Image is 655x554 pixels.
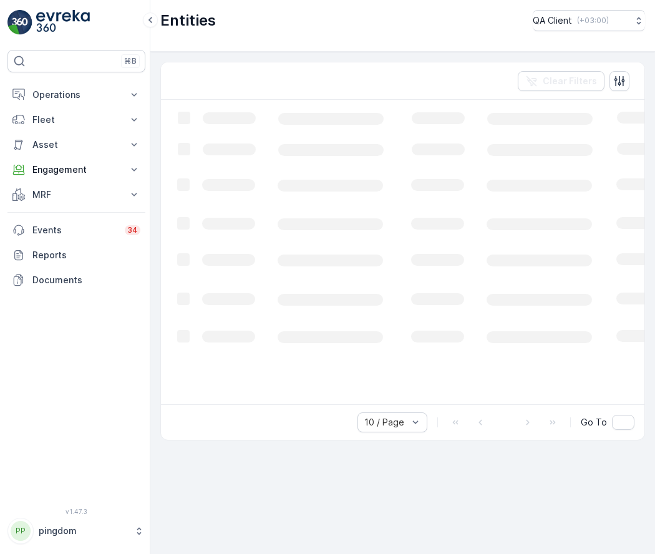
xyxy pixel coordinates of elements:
[160,11,216,31] p: Entities
[7,218,145,243] a: Events34
[11,521,31,541] div: PP
[518,71,604,91] button: Clear Filters
[7,518,145,544] button: PPpingdom
[32,188,120,201] p: MRF
[124,56,137,66] p: ⌘B
[7,132,145,157] button: Asset
[7,243,145,268] a: Reports
[7,82,145,107] button: Operations
[32,89,120,101] p: Operations
[32,114,120,126] p: Fleet
[543,75,597,87] p: Clear Filters
[577,16,609,26] p: ( +03:00 )
[39,525,128,537] p: pingdom
[533,14,572,27] p: QA Client
[581,416,607,429] span: Go To
[32,138,120,151] p: Asset
[7,268,145,293] a: Documents
[7,182,145,207] button: MRF
[7,10,32,35] img: logo
[127,225,138,235] p: 34
[7,107,145,132] button: Fleet
[7,508,145,515] span: v 1.47.3
[533,10,645,31] button: QA Client(+03:00)
[32,163,120,176] p: Engagement
[32,224,117,236] p: Events
[7,157,145,182] button: Engagement
[32,249,140,261] p: Reports
[32,274,140,286] p: Documents
[36,10,90,35] img: logo_light-DOdMpM7g.png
